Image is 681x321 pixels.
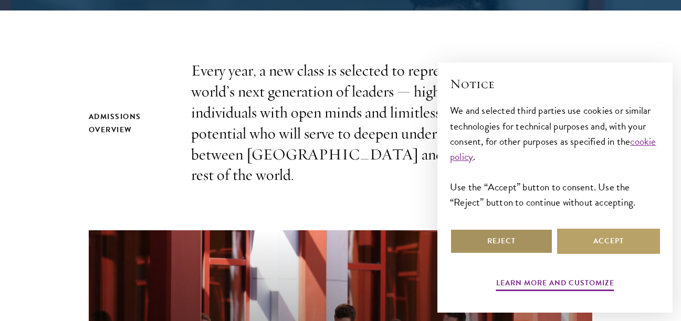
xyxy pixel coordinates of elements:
div: We and selected third parties use cookies or similar technologies for technical purposes and, wit... [450,103,660,209]
a: cookie policy [450,134,656,164]
h2: Admissions Overview [89,110,170,136]
button: Accept [557,229,660,254]
button: Learn more and customize [496,276,614,293]
button: Reject [450,229,553,254]
p: Every year, a new class is selected to represent the world’s next generation of leaders — high-ca... [191,60,490,186]
h2: Notice [450,75,660,93]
